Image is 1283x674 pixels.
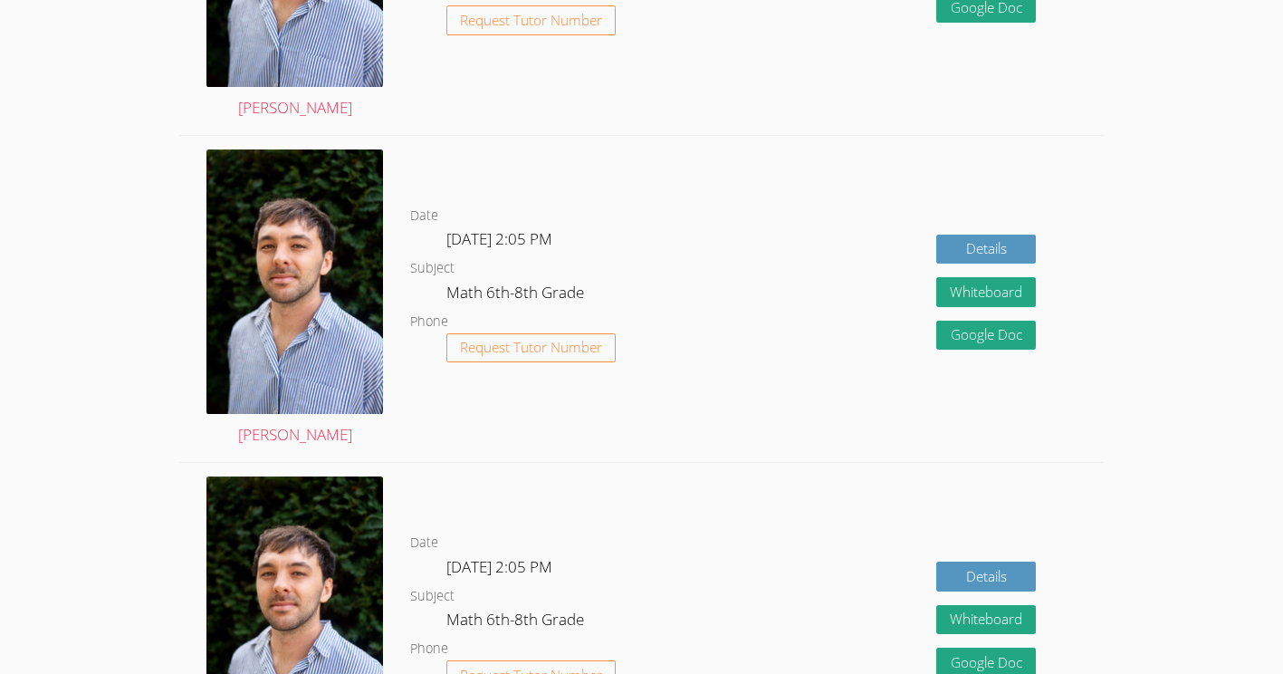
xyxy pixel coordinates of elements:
span: [DATE] 2:05 PM [446,228,552,249]
a: Details [936,562,1036,592]
dt: Subject [410,585,455,608]
span: Request Tutor Number [460,14,602,27]
dd: Math 6th-8th Grade [446,280,588,311]
a: Google Doc [936,321,1036,351]
dt: Date [410,532,438,554]
span: [DATE] 2:05 PM [446,556,552,577]
button: Request Tutor Number [446,333,616,363]
a: [PERSON_NAME] [206,149,383,448]
dt: Subject [410,257,455,280]
dd: Math 6th-8th Grade [446,607,588,638]
dt: Date [410,205,438,227]
img: profile.jpg [206,149,383,415]
span: Request Tutor Number [460,341,602,354]
a: Details [936,235,1036,265]
button: Whiteboard [936,605,1036,635]
button: Whiteboard [936,277,1036,307]
button: Request Tutor Number [446,5,616,35]
dt: Phone [410,311,448,333]
dt: Phone [410,638,448,660]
